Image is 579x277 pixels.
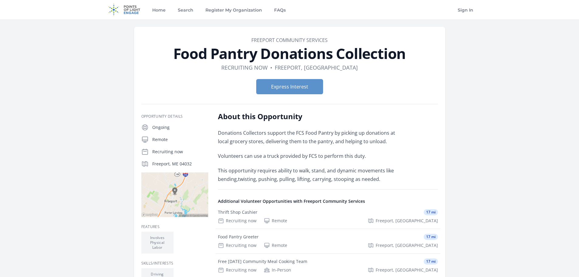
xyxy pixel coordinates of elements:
[141,172,208,217] img: Map
[141,46,438,61] h1: Food Pantry Donations Collection
[218,234,259,240] div: Food Pantry Greeter
[221,63,268,72] dd: Recruiting now
[218,152,396,160] p: Volunteers can use a truck provided by FCS to perform this duty.
[376,218,438,224] span: Freeport, [GEOGRAPHIC_DATA]
[141,232,174,254] li: Involves Physical Labor
[264,267,291,273] div: In-Person
[218,112,396,121] h2: About this Opportunity
[215,229,440,253] a: Food Pantry Greeter 17 mi Recruiting now Remote Freeport, [GEOGRAPHIC_DATA]
[215,204,440,229] a: Thrift Shop Cashier 17 mi Recruiting now Remote Freeport, [GEOGRAPHIC_DATA]
[152,124,208,130] p: Ongoing
[424,234,438,240] span: 17 mi
[376,267,438,273] span: Freeport, [GEOGRAPHIC_DATA]
[141,114,208,119] h3: Opportunity Details
[218,242,257,248] div: Recruiting now
[376,242,438,248] span: Freeport, [GEOGRAPHIC_DATA]
[275,63,358,72] dd: Freeport, [GEOGRAPHIC_DATA]
[141,224,208,229] h3: Features
[152,161,208,167] p: Freeport, ME 04032
[424,209,438,215] span: 17 mi
[152,149,208,155] p: Recruiting now
[251,37,328,43] a: Freeport Community Services
[256,79,323,94] button: Express Interest
[218,166,396,183] p: This opportunity requires ability to walk, stand, and dynamic movements like bending,twisting, pu...
[218,258,307,265] div: Free [DATE] Community Meal Cooking Team
[424,258,438,265] span: 17 mi
[152,137,208,143] p: Remote
[264,242,287,248] div: Remote
[270,63,272,72] div: •
[264,218,287,224] div: Remote
[218,129,396,146] p: Donations Collectors support the FCS Food Pantry by picking up donations at local grocery stores,...
[218,209,257,215] div: Thrift Shop Cashier
[218,198,438,204] h4: Additional Volunteer Opportunities with Freeport Community Services
[218,267,257,273] div: Recruiting now
[141,261,208,266] h3: Skills/Interests
[218,218,257,224] div: Recruiting now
